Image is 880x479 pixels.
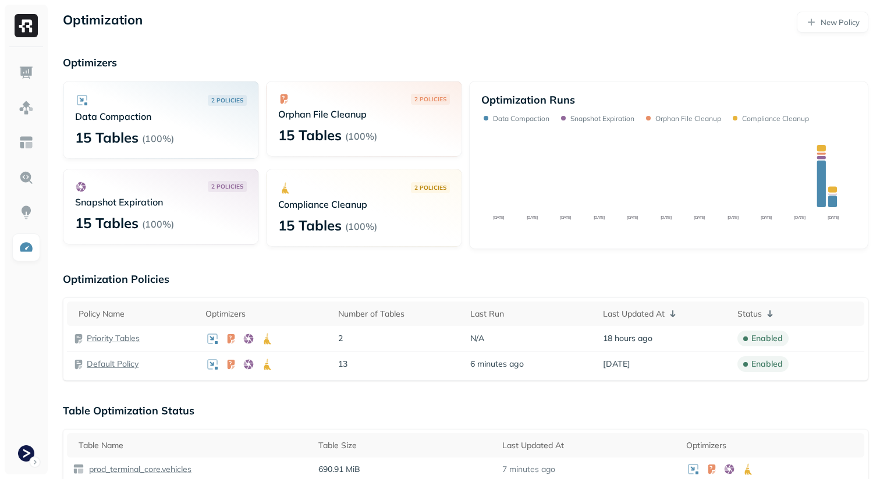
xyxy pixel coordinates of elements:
[205,308,327,320] div: Optimizers
[73,463,84,475] img: table
[19,170,34,185] img: Query Explorer
[19,205,34,220] img: Insights
[338,359,459,370] p: 13
[63,272,868,286] p: Optimization Policies
[414,183,446,192] p: 2 POLICIES
[63,404,868,417] p: Table Optimization Status
[603,333,652,344] span: 18 hours ago
[87,359,139,370] a: Default Policy
[211,182,243,191] p: 2 POLICIES
[79,308,194,320] div: Policy Name
[318,440,491,451] div: Table Size
[19,240,34,255] img: Optimization
[594,215,605,220] tspan: [DATE]
[318,464,491,475] p: 690.91 MiB
[751,333,783,344] p: enabled
[794,215,805,220] tspan: [DATE]
[63,56,868,69] p: Optimizers
[338,333,459,344] p: 2
[278,198,450,210] p: Compliance Cleanup
[19,135,34,150] img: Asset Explorer
[742,114,809,123] p: Compliance Cleanup
[603,307,726,321] div: Last Updated At
[761,215,772,220] tspan: [DATE]
[87,333,140,344] a: Priority Tables
[737,307,858,321] div: Status
[75,111,247,122] p: Data Compaction
[19,65,34,80] img: Dashboard
[18,445,34,462] img: Terminal
[338,308,459,320] div: Number of Tables
[627,215,638,220] tspan: [DATE]
[603,359,630,370] span: [DATE]
[470,333,484,344] span: N/A
[142,133,174,144] p: ( 100% )
[560,215,571,220] tspan: [DATE]
[278,216,342,235] p: 15 Tables
[655,114,721,123] p: Orphan File Cleanup
[661,215,672,220] tspan: [DATE]
[493,114,549,123] p: Data Compaction
[19,100,34,115] img: Assets
[527,215,538,220] tspan: [DATE]
[502,440,675,451] div: Last Updated At
[79,440,307,451] div: Table Name
[470,308,591,320] div: Last Run
[821,17,860,28] p: New Policy
[278,126,342,144] p: 15 Tables
[75,214,139,232] p: 15 Tables
[502,464,555,475] p: 7 minutes ago
[828,215,839,220] tspan: [DATE]
[211,96,243,105] p: 2 POLICIES
[414,95,446,104] p: 2 POLICIES
[87,464,191,475] p: prod_terminal_core.vehicles
[728,215,739,220] tspan: [DATE]
[75,128,139,147] p: 15 Tables
[470,359,524,370] span: 6 minutes ago
[75,196,247,208] p: Snapshot Expiration
[345,130,377,142] p: ( 100% )
[686,440,858,451] div: Optimizers
[797,12,868,33] a: New Policy
[751,359,783,370] p: enabled
[15,14,38,37] img: Ryft
[493,215,504,220] tspan: [DATE]
[694,215,705,220] tspan: [DATE]
[570,114,634,123] p: Snapshot Expiration
[481,93,575,107] p: Optimization Runs
[278,108,450,120] p: Orphan File Cleanup
[345,221,377,232] p: ( 100% )
[142,218,174,230] p: ( 100% )
[84,464,191,475] a: prod_terminal_core.vehicles
[63,12,143,33] p: Optimization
